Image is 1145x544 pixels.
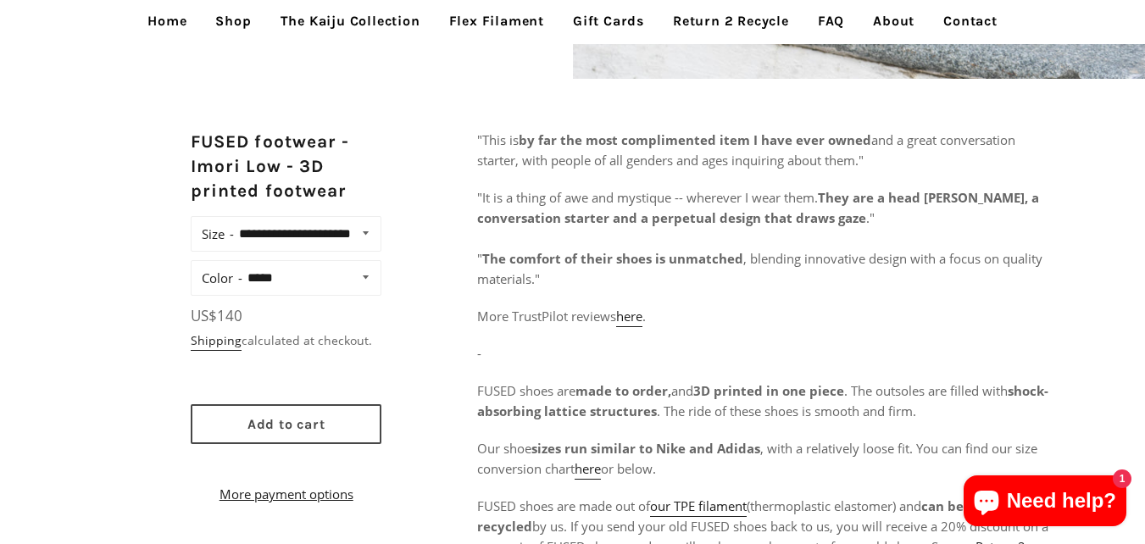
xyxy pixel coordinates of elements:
span: More TrustPilot reviews [477,308,616,325]
a: our TPE filament [650,497,747,517]
span: . The ride of these shoes is smooth and firm. [657,402,916,419]
label: Color [202,266,242,290]
b: The comfort of their shoes is unmatched [482,250,743,267]
a: More payment options [191,484,381,504]
span: , blending innovative design with a focus on quality materials." [477,250,1042,287]
h2: FUSED footwear - Imori Low - 3D printed footwear [191,130,381,204]
span: " [477,250,482,267]
span: . [642,308,646,325]
a: here [616,308,642,327]
span: Our shoe , with a relatively loose fit. You can find our size conversion chart or below. [477,440,1037,480]
span: . The outsoles are filled with [844,382,1008,399]
label: Size [202,222,234,246]
b: by far the most complimented item I have ever owned [519,131,871,148]
span: FUSED shoes are [477,382,575,399]
strong: 3D printed in one piece [693,382,844,399]
a: here [575,460,601,480]
button: Add to cart [191,404,381,444]
b: They are a head [PERSON_NAME], a conversation starter and a perpetual design that draws gaze [477,189,1039,226]
strong: sizes run similar to Nike and Adidas [531,440,760,457]
a: Shipping [191,332,242,351]
span: - [477,345,481,362]
span: "It is a thing of awe and mystique -- wherever I wear them. [477,189,818,206]
strong: shock-absorbing lattice structures [477,382,1048,419]
span: ." [866,209,875,226]
inbox-online-store-chat: Shopify online store chat [959,475,1131,530]
span: and a great conversation starter, with people of all genders and ages inquiring about them." [477,131,1015,169]
span: Add to cart [247,416,325,432]
strong: made to order, [575,382,671,399]
span: US$140 [191,306,242,325]
span: "This is [477,131,519,148]
span: and [671,382,693,399]
strong: can be fully recycled [477,497,997,535]
span: here [616,308,642,325]
div: calculated at checkout. [191,331,381,350]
